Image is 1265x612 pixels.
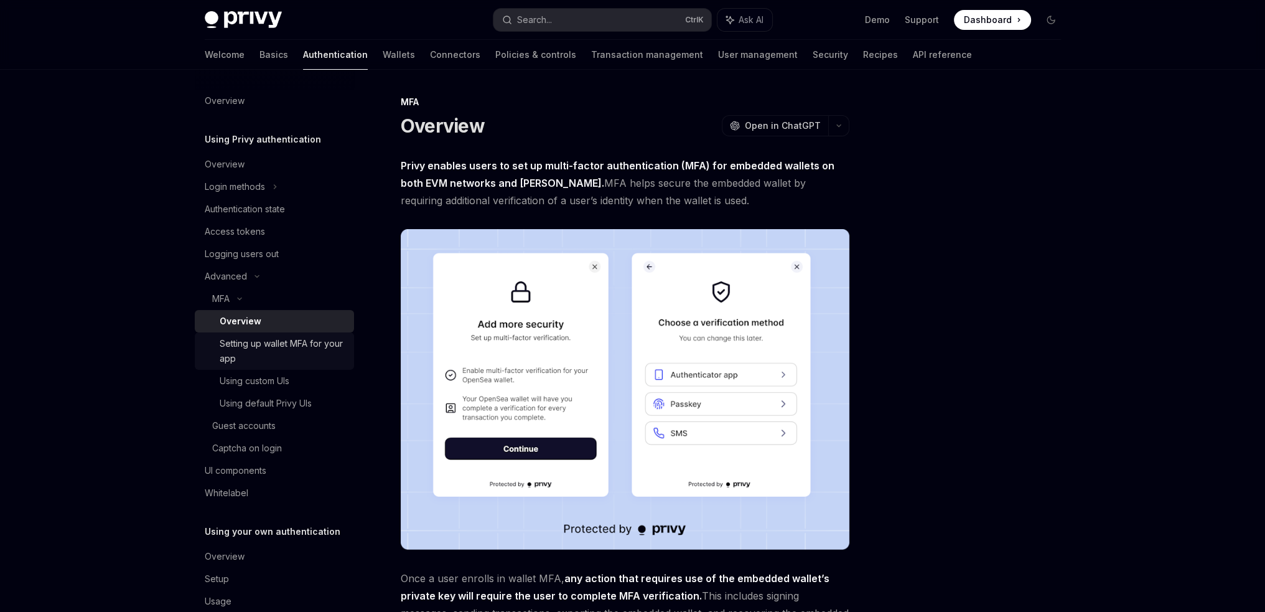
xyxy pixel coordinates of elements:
[863,40,898,70] a: Recipes
[195,153,354,176] a: Overview
[212,441,282,456] div: Captcha on login
[195,220,354,243] a: Access tokens
[195,198,354,220] a: Authentication state
[205,594,231,609] div: Usage
[195,90,354,112] a: Overview
[205,93,245,108] div: Overview
[195,310,354,332] a: Overview
[717,9,772,31] button: Ask AI
[195,392,354,415] a: Using default Privy UIs
[205,572,229,586] div: Setup
[195,243,354,265] a: Logging users out
[865,14,890,26] a: Demo
[401,157,849,209] span: MFA helps secure the embedded wallet by requiring additional verification of a user’s identity wh...
[964,14,1012,26] span: Dashboard
[195,482,354,504] a: Whitelabel
[220,374,289,388] div: Using custom UIs
[401,115,485,137] h1: Overview
[205,247,279,261] div: Logging users out
[195,545,354,568] a: Overview
[195,370,354,392] a: Using custom UIs
[205,524,340,539] h5: Using your own authentication
[905,14,939,26] a: Support
[745,120,821,132] span: Open in ChatGPT
[220,314,261,329] div: Overview
[517,12,552,27] div: Search...
[495,40,576,70] a: Policies & controls
[954,10,1031,30] a: Dashboard
[205,224,265,239] div: Access tokens
[205,40,245,70] a: Welcome
[813,40,848,70] a: Security
[739,14,763,26] span: Ask AI
[401,159,834,189] strong: Privy enables users to set up multi-factor authentication (MFA) for embedded wallets on both EVM ...
[205,202,285,217] div: Authentication state
[195,568,354,590] a: Setup
[205,179,265,194] div: Login methods
[718,40,798,70] a: User management
[722,115,828,136] button: Open in ChatGPT
[401,229,849,550] img: images/MFA.png
[195,459,354,482] a: UI components
[401,96,849,108] div: MFA
[205,132,321,147] h5: Using Privy authentication
[401,572,829,602] strong: any action that requires use of the embedded wallet’s private key will require the user to comple...
[195,437,354,459] a: Captcha on login
[1041,10,1061,30] button: Toggle dark mode
[205,463,266,478] div: UI components
[591,40,703,70] a: Transaction management
[383,40,415,70] a: Wallets
[195,415,354,437] a: Guest accounts
[205,486,248,501] div: Whitelabel
[205,157,245,172] div: Overview
[212,418,276,433] div: Guest accounts
[685,15,704,25] span: Ctrl K
[430,40,480,70] a: Connectors
[205,11,282,29] img: dark logo
[205,549,245,564] div: Overview
[493,9,711,31] button: Search...CtrlK
[220,336,347,366] div: Setting up wallet MFA for your app
[913,40,972,70] a: API reference
[303,40,368,70] a: Authentication
[259,40,288,70] a: Basics
[195,332,354,370] a: Setting up wallet MFA for your app
[220,396,312,411] div: Using default Privy UIs
[212,291,230,306] div: MFA
[205,269,247,284] div: Advanced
